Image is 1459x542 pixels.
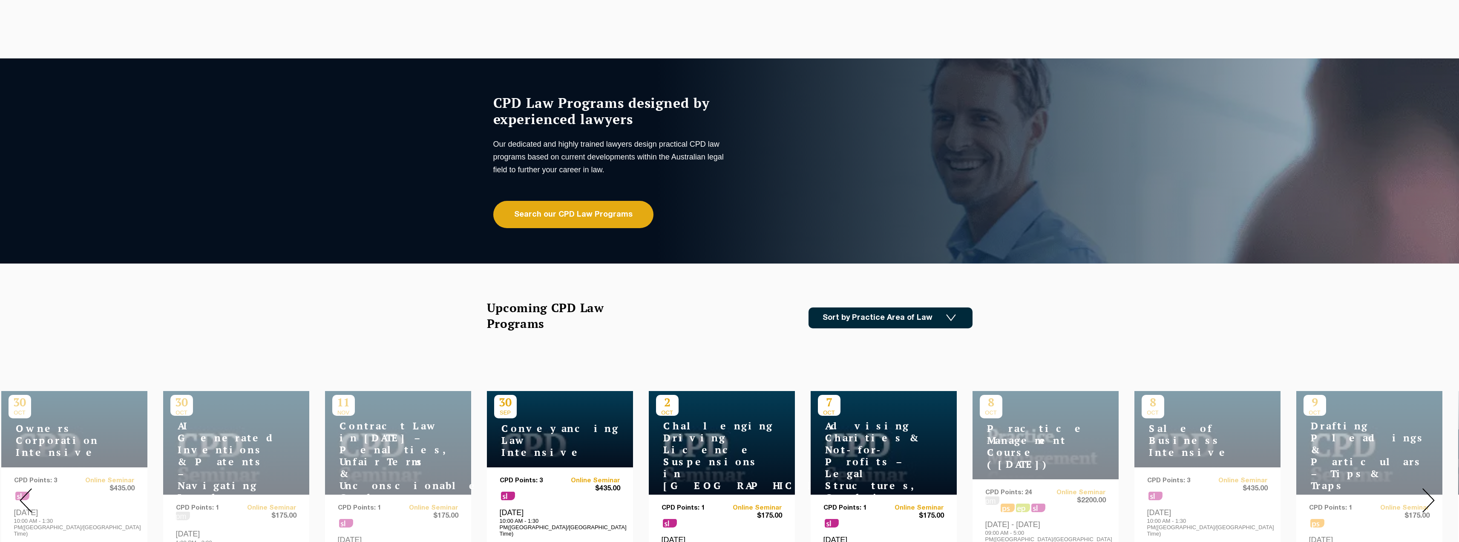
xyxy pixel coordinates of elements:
p: 10:00 AM - 1:30 PM([GEOGRAPHIC_DATA]/[GEOGRAPHIC_DATA] Time) [500,518,620,537]
h2: Upcoming CPD Law Programs [487,300,625,331]
p: CPD Points: 1 [662,504,722,512]
span: sl [825,519,839,528]
p: 2 [656,395,679,409]
span: $175.00 [883,512,944,521]
span: sl [501,492,515,500]
h4: Conveyancing Law Intensive [494,423,601,458]
a: Online Seminar [560,477,620,484]
p: 7 [818,395,840,409]
span: $175.00 [722,512,782,521]
img: Next [1422,488,1435,513]
p: CPD Points: 1 [823,504,884,512]
img: Prev [20,488,32,513]
a: Online Seminar [883,504,944,512]
h4: Advising Charities & Not-for-Profits – Legal Structures, Compliance & Risk Management [818,420,924,528]
span: OCT [818,409,840,416]
h4: Challenging Driving Licence Suspensions in [GEOGRAPHIC_DATA] [656,420,763,492]
h1: CPD Law Programs designed by experienced lawyers [493,95,728,127]
a: Sort by Practice Area of Law [809,307,973,328]
span: $435.00 [560,484,620,493]
a: Search our CPD Law Programs [493,201,653,228]
a: Online Seminar [722,504,782,512]
p: CPD Points: 3 [500,477,560,484]
span: OCT [656,409,679,416]
span: SEP [494,409,517,416]
img: Icon [946,314,956,322]
div: [DATE] [500,508,620,537]
p: 30 [494,395,517,409]
p: Our dedicated and highly trained lawyers design practical CPD law programs based on current devel... [493,138,728,176]
span: sl [663,519,677,528]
